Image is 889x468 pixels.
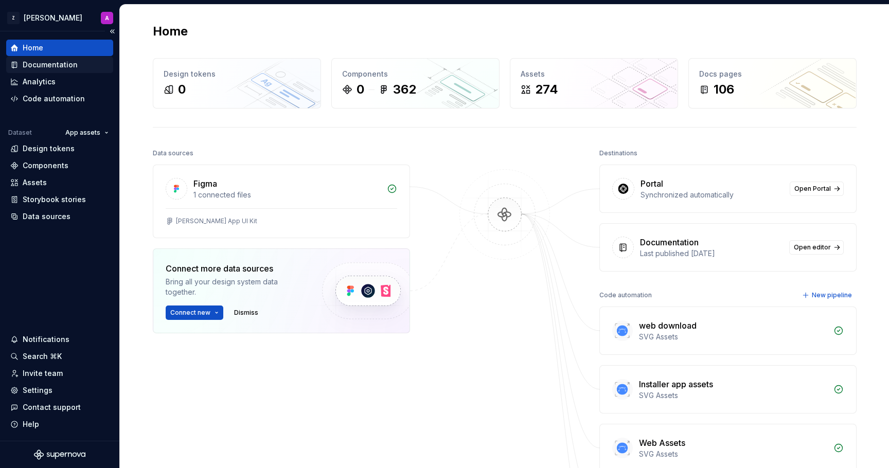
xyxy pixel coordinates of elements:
[166,277,305,297] div: Bring all your design system data together.
[24,13,82,23] div: [PERSON_NAME]
[65,129,100,137] span: App assets
[789,240,844,255] a: Open editor
[599,146,637,160] div: Destinations
[6,74,113,90] a: Analytics
[23,211,70,222] div: Data sources
[2,7,117,29] button: Z[PERSON_NAME]A
[639,449,827,459] div: SVG Assets
[714,81,734,98] div: 106
[105,14,109,22] div: A
[6,365,113,382] a: Invite team
[639,378,713,390] div: Installer app assets
[178,81,186,98] div: 0
[599,288,652,302] div: Code automation
[193,190,381,200] div: 1 connected files
[331,58,500,109] a: Components0362
[794,185,831,193] span: Open Portal
[799,288,857,302] button: New pipeline
[535,81,558,98] div: 274
[193,177,217,190] div: Figma
[639,390,827,401] div: SVG Assets
[153,58,321,109] a: Design tokens0
[794,243,831,251] span: Open editor
[23,351,62,362] div: Search ⌘K
[164,69,310,79] div: Design tokens
[34,449,85,460] svg: Supernova Logo
[153,165,410,238] a: Figma1 connected files[PERSON_NAME] App UI Kit
[234,309,258,317] span: Dismiss
[166,262,305,275] div: Connect more data sources
[639,319,697,332] div: web download
[510,58,678,109] a: Assets274
[688,58,857,109] a: Docs pages106
[641,177,663,190] div: Portal
[23,143,75,154] div: Design tokens
[23,368,63,379] div: Invite team
[342,69,489,79] div: Components
[23,94,85,104] div: Code automation
[23,385,52,395] div: Settings
[229,305,263,320] button: Dismiss
[23,334,69,345] div: Notifications
[6,348,113,365] button: Search ⌘K
[23,194,86,205] div: Storybook stories
[23,402,81,412] div: Contact support
[357,81,364,98] div: 0
[153,146,193,160] div: Data sources
[23,419,39,429] div: Help
[812,291,852,299] span: New pipeline
[166,305,223,320] button: Connect new
[7,12,20,24] div: Z
[6,331,113,348] button: Notifications
[641,190,784,200] div: Synchronized automatically
[639,437,685,449] div: Web Assets
[699,69,846,79] div: Docs pages
[153,23,188,40] h2: Home
[23,60,78,70] div: Documentation
[6,140,113,157] a: Design tokens
[640,248,783,259] div: Last published [DATE]
[176,217,257,225] div: [PERSON_NAME] App UI Kit
[393,81,416,98] div: 362
[105,24,119,39] button: Collapse sidebar
[521,69,667,79] div: Assets
[170,309,210,317] span: Connect new
[640,236,699,248] div: Documentation
[23,43,43,53] div: Home
[6,57,113,73] a: Documentation
[23,77,56,87] div: Analytics
[6,208,113,225] a: Data sources
[6,91,113,107] a: Code automation
[61,125,113,140] button: App assets
[6,40,113,56] a: Home
[6,191,113,208] a: Storybook stories
[6,157,113,174] a: Components
[6,416,113,433] button: Help
[6,382,113,399] a: Settings
[23,160,68,171] div: Components
[790,182,844,196] a: Open Portal
[8,129,32,137] div: Dataset
[6,174,113,191] a: Assets
[6,399,113,416] button: Contact support
[639,332,827,342] div: SVG Assets
[23,177,47,188] div: Assets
